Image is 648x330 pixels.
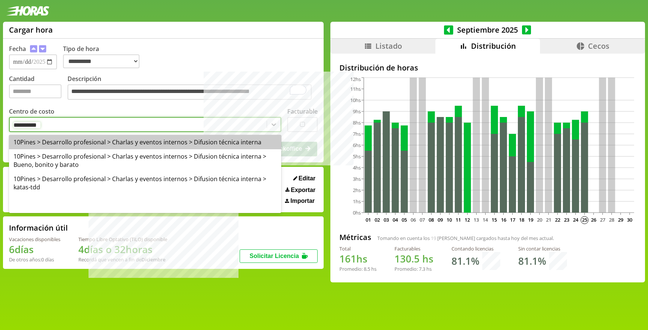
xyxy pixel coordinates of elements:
text: 01 [366,216,371,223]
div: De otros años: 0 días [9,256,60,263]
label: Descripción [67,75,318,102]
text: 14 [483,216,488,223]
h1: 6 días [9,243,60,256]
div: Promedio: hs [394,265,433,272]
tspan: 2hs [353,187,361,193]
text: 27 [600,216,605,223]
span: 7.3 [419,265,425,272]
tspan: 1hs [353,198,361,205]
button: Solicitar Licencia [240,249,318,263]
span: Solicitar Licencia [249,253,299,259]
tspan: 3hs [353,175,361,182]
div: 10Pines > Desarrollo profesional > Charlas y eventos internos > Difusion técnica interna > katas-tdd [9,172,281,194]
h1: hs [339,252,376,265]
span: 8.5 [364,265,370,272]
text: 05 [402,216,407,223]
text: 11 [456,216,461,223]
tspan: 6hs [353,142,361,148]
h2: Métricas [339,232,371,242]
span: 161 [339,252,356,265]
text: 18 [519,216,524,223]
div: Total [339,245,376,252]
span: Importar [290,198,315,204]
text: 15 [492,216,497,223]
h1: 4 días o 32 horas [78,243,167,256]
span: Tomando en cuenta los [PERSON_NAME] cargados hasta hoy del mes actual. [377,235,554,241]
h1: hs [394,252,433,265]
tspan: 5hs [353,153,361,160]
div: Facturables [394,245,433,252]
button: Exportar [283,186,318,194]
label: Tipo de hora [63,45,145,69]
text: 06 [411,216,416,223]
tspan: 7hs [353,130,361,137]
img: logotipo [6,6,49,16]
text: 12 [465,216,470,223]
div: 10Pines > Desarrollo profesional > Charlas y eventos internos > Difusion técnica interna > Bueno,... [9,149,281,172]
label: Cantidad [9,75,67,102]
div: Contando licencias [451,245,500,252]
text: 22 [555,216,560,223]
tspan: 4hs [353,164,361,171]
tspan: 8hs [353,119,361,126]
div: Recordá que vencen a fin de [78,256,167,263]
textarea: To enrich screen reader interactions, please activate Accessibility in Grammarly extension settings [67,84,312,100]
h1: Cargar hora [9,25,53,35]
text: 20 [537,216,542,223]
text: 10 [447,216,452,223]
h1: 81.1 % [518,254,546,268]
b: Diciembre [141,256,165,263]
span: Cecos [588,41,609,51]
text: 23 [564,216,569,223]
span: Distribución [471,41,516,51]
div: Tiempo Libre Optativo (TiLO) disponible [78,236,167,243]
h2: Distribución de horas [339,63,636,73]
span: 130.5 [394,252,420,265]
text: 24 [573,216,579,223]
label: Fecha [9,45,26,53]
span: 19 [431,235,436,241]
span: Editar [298,175,315,182]
text: 04 [393,216,398,223]
text: 03 [384,216,389,223]
text: 26 [591,216,596,223]
text: 02 [375,216,380,223]
div: Sin contar licencias [518,245,567,252]
text: 09 [438,216,443,223]
text: 13 [474,216,479,223]
tspan: 9hs [353,108,361,115]
span: Septiembre 2025 [453,25,522,35]
div: 10Pines > Desarrollo profesional > Charlas y eventos internos > Difusion técnica interna [9,135,281,149]
text: 21 [546,216,551,223]
text: 07 [420,216,425,223]
h2: Información útil [9,223,68,233]
text: 28 [609,216,614,223]
span: Listado [375,41,402,51]
label: Centro de costo [9,107,54,115]
text: 17 [510,216,515,223]
button: Editar [291,175,318,182]
input: Cantidad [9,84,61,98]
text: 19 [528,216,533,223]
text: 08 [429,216,434,223]
select: Tipo de hora [63,54,139,68]
text: 16 [501,216,506,223]
div: Vacaciones disponibles [9,236,60,243]
tspan: 12hs [350,76,361,82]
label: Facturable [287,107,318,115]
div: Promedio: hs [339,265,376,272]
text: 25 [582,216,587,223]
span: Exportar [291,187,316,193]
text: 30 [627,216,632,223]
text: 29 [618,216,623,223]
tspan: 11hs [350,85,361,92]
tspan: 0hs [353,209,361,216]
tspan: 10hs [350,97,361,103]
h1: 81.1 % [451,254,479,268]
